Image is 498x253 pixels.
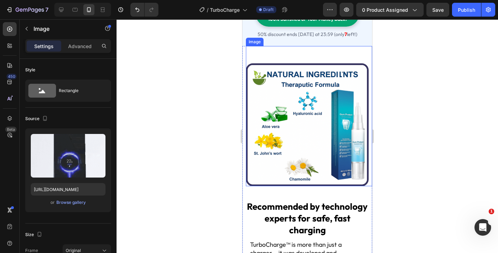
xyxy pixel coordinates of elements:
img: preview-image [31,134,105,178]
button: Browse gallery [56,199,86,206]
div: 450 [7,74,17,79]
span: TurboCharge [210,6,240,13]
div: Source [25,114,49,124]
div: Beta [5,127,17,132]
div: Undo/Redo [130,3,158,17]
iframe: Intercom live chat [474,219,491,236]
p: Image [34,25,92,33]
span: or [50,198,55,207]
button: 0 product assigned [356,3,424,17]
div: Publish [458,6,475,13]
span: 1 [489,209,494,214]
button: Save [426,3,449,17]
div: Rectangle [59,83,101,99]
p: Settings [34,43,54,50]
span: Draft [263,7,274,13]
span: 0 product assigned [362,6,408,13]
div: Style [25,67,35,73]
span: Save [432,7,444,13]
div: Size [25,230,44,240]
p: Advanced [68,43,92,50]
p: 7 [45,6,48,14]
input: https://example.com/image.jpg [31,183,105,196]
button: 7 [3,3,52,17]
iframe: Design area [242,19,372,253]
span: / [207,6,209,13]
button: Publish [452,3,481,17]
